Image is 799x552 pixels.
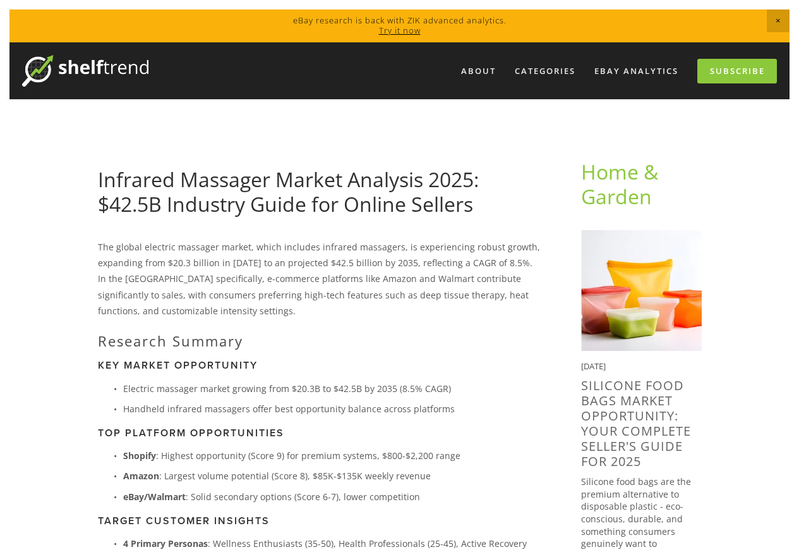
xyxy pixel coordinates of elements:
[123,470,159,482] strong: Amazon
[123,381,541,396] p: Electric massager market growing from $20.3B to $42.5B by 2035 (8.5% CAGR)
[586,61,687,82] a: eBay Analytics
[123,401,541,417] p: Handheld infrared massagers offer best opportunity balance across platforms
[581,158,663,209] a: Home & Garden
[581,377,691,470] a: Silicone Food Bags Market Opportunity: Your Complete Seller's Guide for 2025
[581,360,606,372] time: [DATE]
[98,515,541,527] h3: Target Customer Insights
[453,61,504,82] a: About
[507,61,584,82] div: Categories
[98,166,479,217] a: Infrared Massager Market Analysis 2025: $42.5B Industry Guide for Online Sellers
[767,9,790,32] span: Close Announcement
[123,450,156,462] strong: Shopify
[581,230,702,351] img: Silicone Food Bags Market Opportunity: Your Complete Seller's Guide for 2025
[98,427,541,439] h3: Top Platform Opportunities
[123,537,208,549] strong: 4 Primary Personas
[123,448,541,463] p: : Highest opportunity (Score 9) for premium systems, $800-$2,200 range
[123,489,541,505] p: : Solid secondary options (Score 6-7), lower competition
[98,333,541,349] h2: Research Summary
[98,359,541,371] h3: Key Market Opportunity
[98,239,541,319] p: The global electric massager market, which includes infrared massagers, is experiencing robust gr...
[22,55,148,87] img: ShelfTrend
[123,468,541,484] p: : Largest volume potential (Score 8), $85K-$135K weekly revenue
[123,491,186,503] strong: eBay/Walmart
[697,59,777,83] a: Subscribe
[379,25,421,36] a: Try it now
